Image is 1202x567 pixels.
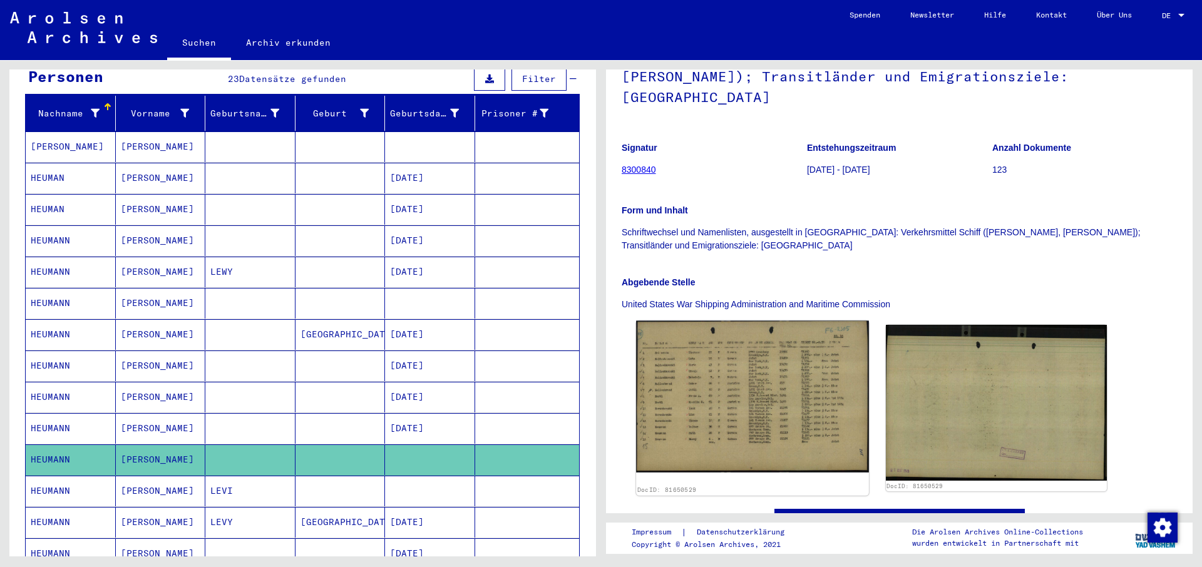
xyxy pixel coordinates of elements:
[116,444,206,475] mat-cell: [PERSON_NAME]
[807,163,992,176] p: [DATE] - [DATE]
[992,143,1071,153] b: Anzahl Dokumente
[622,165,656,175] a: 8300840
[121,107,190,120] div: Vorname
[210,107,279,120] div: Geburtsname
[116,507,206,538] mat-cell: [PERSON_NAME]
[622,298,1177,311] p: United States War Shipping Administration and Maritime Commission
[1147,512,1177,542] div: Zustimmung ändern
[116,257,206,287] mat-cell: [PERSON_NAME]
[390,103,475,123] div: Geburtsdatum
[31,107,100,120] div: Nachname
[116,96,206,131] mat-header-cell: Vorname
[116,319,206,350] mat-cell: [PERSON_NAME]
[116,476,206,506] mat-cell: [PERSON_NAME]
[385,194,475,225] mat-cell: [DATE]
[385,413,475,444] mat-cell: [DATE]
[385,257,475,287] mat-cell: [DATE]
[886,483,943,489] a: DocID: 81650529
[205,507,295,538] mat-cell: LEVY
[116,350,206,381] mat-cell: [PERSON_NAME]
[622,277,695,287] b: Abgebende Stelle
[636,321,868,473] img: 001.jpg
[385,507,475,538] mat-cell: [DATE]
[167,28,231,60] a: Suchen
[632,539,799,550] p: Copyright © Arolsen Archives, 2021
[26,507,116,538] mat-cell: HEUMANN
[480,107,549,120] div: Prisoner #
[385,319,475,350] mat-cell: [DATE]
[1148,513,1178,543] img: Zustimmung ändern
[205,96,295,131] mat-header-cell: Geburtsname
[912,538,1083,549] p: wurden entwickelt in Partnerschaft mit
[622,143,657,153] b: Signatur
[239,73,346,84] span: Datensätze gefunden
[26,131,116,162] mat-cell: [PERSON_NAME]
[228,73,239,84] span: 23
[522,73,556,84] span: Filter
[10,12,157,43] img: Arolsen_neg.svg
[205,257,295,287] mat-cell: LEWY
[116,413,206,444] mat-cell: [PERSON_NAME]
[116,288,206,319] mat-cell: [PERSON_NAME]
[390,107,459,120] div: Geburtsdatum
[385,96,475,131] mat-header-cell: Geburtsdatum
[116,163,206,193] mat-cell: [PERSON_NAME]
[1133,522,1179,553] img: yv_logo.png
[205,476,295,506] mat-cell: LEVI
[992,163,1177,176] p: 123
[26,444,116,475] mat-cell: HEUMANN
[26,194,116,225] mat-cell: HEUMAN
[385,350,475,381] mat-cell: [DATE]
[116,194,206,225] mat-cell: [PERSON_NAME]
[116,382,206,412] mat-cell: [PERSON_NAME]
[886,325,1107,481] img: 002.jpg
[300,103,385,123] div: Geburt‏
[26,413,116,444] mat-cell: HEUMANN
[295,96,386,131] mat-header-cell: Geburt‏
[31,103,115,123] div: Nachname
[116,225,206,256] mat-cell: [PERSON_NAME]
[632,526,681,539] a: Impressum
[295,507,386,538] mat-cell: [GEOGRAPHIC_DATA]
[300,107,369,120] div: Geburt‏
[26,96,116,131] mat-header-cell: Nachname
[26,319,116,350] mat-cell: HEUMANN
[637,486,697,494] a: DocID: 81650529
[807,143,896,153] b: Entstehungszeitraum
[210,103,295,123] div: Geburtsname
[26,257,116,287] mat-cell: HEUMANN
[26,163,116,193] mat-cell: HEUMAN
[26,350,116,381] mat-cell: HEUMANN
[121,103,205,123] div: Vorname
[912,526,1083,538] p: Die Arolsen Archives Online-Collections
[385,225,475,256] mat-cell: [DATE]
[1162,11,1176,20] span: DE
[231,28,346,58] a: Archiv erkunden
[687,526,799,539] a: Datenschutzerklärung
[622,205,688,215] b: Form und Inhalt
[26,382,116,412] mat-cell: HEUMANN
[26,476,116,506] mat-cell: HEUMANN
[295,319,386,350] mat-cell: [GEOGRAPHIC_DATA]
[385,163,475,193] mat-cell: [DATE]
[475,96,580,131] mat-header-cell: Prisoner #
[26,288,116,319] mat-cell: HEUMANN
[804,513,995,526] a: See comments created before [DATE]
[385,382,475,412] mat-cell: [DATE]
[480,103,565,123] div: Prisoner #
[116,131,206,162] mat-cell: [PERSON_NAME]
[28,65,103,88] div: Personen
[622,226,1177,252] p: Schriftwechsel und Namenlisten, ausgestellt in [GEOGRAPHIC_DATA]: Verkehrsmittel Schiff ([PERSON_...
[511,67,567,91] button: Filter
[632,526,799,539] div: |
[26,225,116,256] mat-cell: HEUMANN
